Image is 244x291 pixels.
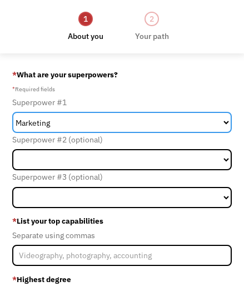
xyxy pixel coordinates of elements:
[12,67,118,82] label: What are your superpowers?
[135,11,169,43] a: 2Your path
[12,245,232,266] input: Videography, photography, accounting
[145,12,159,26] div: 2
[12,170,232,184] div: Superpower #3 (optional)
[12,214,232,229] label: List your top capabilities
[12,96,232,109] div: Superpower #1
[12,272,226,287] label: Highest degree
[68,11,103,43] a: 1About you
[78,12,93,26] div: 1
[12,82,55,96] label: Required fields
[68,29,103,43] div: About you
[135,29,169,43] div: Your path
[12,229,232,242] div: Separate using commas
[12,133,232,146] div: Superpower #2 (optional)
